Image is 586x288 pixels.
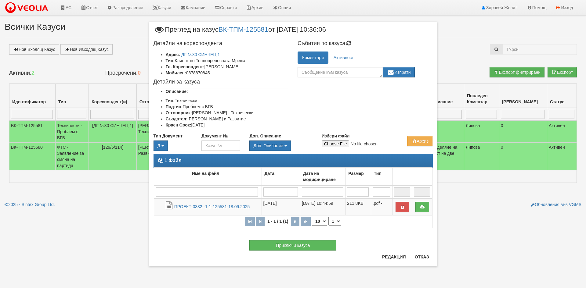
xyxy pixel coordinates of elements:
[256,217,265,226] button: Предишна страница
[154,26,326,37] span: Преглед на казус от [DATE] 10:36:06
[328,217,341,226] select: Страница номер
[166,110,192,115] b: Отговорник:
[154,198,432,215] tr: ПРОЕКТ-0332--1-1-125581-18.09.2025.pdf -
[154,133,183,139] label: Тип Документ
[166,89,188,94] b: Описание:
[154,140,192,151] div: Двоен клик, за изчистване на избраната стойност.
[371,198,392,215] td: .pdf -
[378,252,410,262] button: Редакция
[166,122,289,128] li: [DATE]
[166,123,191,127] b: Краен Срок:
[219,26,268,33] a: ВК-ТПМ-125581
[166,110,289,116] li: [PERSON_NAME] - Технически
[348,171,364,176] b: Размер
[166,64,204,69] b: Гл. Кореспондент:
[166,58,289,64] li: Клиент по Топлопреносната Мрежа
[371,167,392,186] td: Тип: No sort applied, activate to apply an ascending sort
[181,52,220,57] a: ДГ №30 СИНЧЕЦ 1
[262,198,300,215] td: [DATE]
[166,52,180,57] b: Адрес:
[300,167,345,186] td: Дата на модифициране: No sort applied, activate to apply an ascending sort
[245,217,255,226] button: Първа страница
[201,140,240,151] input: Казус №
[154,167,262,186] td: Име на файл: No sort applied, activate to apply an ascending sort
[374,171,382,176] b: Тип
[166,70,289,76] li: 0878870845
[266,219,290,224] span: 1 - 1 / 1 (1)
[262,167,300,186] td: Дата: No sort applied, activate to apply an ascending sort
[249,240,336,251] button: Приключи казуса
[249,133,281,139] label: Доп. Описание
[249,140,312,151] div: Двоен клик, за изчистване на избраната стойност.
[300,198,345,215] td: [DATE] 10:44:59
[301,217,311,226] button: Последна страница
[165,158,182,163] strong: 1 Файл
[192,171,219,176] b: Име на файл
[322,133,350,139] label: Избери файл
[166,64,289,70] li: [PERSON_NAME]
[166,116,188,121] b: Създател:
[383,67,415,77] button: Изпрати
[312,217,327,226] select: Брой редове на страница
[345,167,371,186] td: Размер: No sort applied, activate to apply an ascending sort
[345,198,371,215] td: 211.8KB
[154,140,168,151] button: Д
[392,167,412,186] td: : No sort applied, activate to apply an ascending sort
[249,140,291,151] button: Доп. Описание
[298,41,433,47] h4: Събития по казуса
[157,143,160,148] span: Д
[329,52,358,64] a: Активност
[154,79,289,85] h4: Детайли за казуса
[298,52,328,64] a: Коментари
[166,104,183,109] b: Подтип:
[166,104,289,110] li: Проблем с БГВ
[166,116,289,122] li: [PERSON_NAME] и Развитие
[174,204,250,209] a: ПРОЕКТ-0332--1-1-125581-18.09.2025
[407,136,432,146] button: Архив
[201,133,228,139] label: Документ №
[291,217,299,226] button: Следваща страница
[411,252,433,262] button: Отказ
[166,98,175,103] b: Тип:
[166,98,289,104] li: Технически
[154,41,289,47] h4: Детайли на кореспондента
[166,58,175,63] b: Тип:
[253,143,283,148] span: Доп. Описание
[166,70,186,75] b: Мобилен:
[303,171,336,182] b: Дата на модифициране
[412,167,432,186] td: : No sort applied, activate to apply an ascending sort
[265,171,274,176] b: Дата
